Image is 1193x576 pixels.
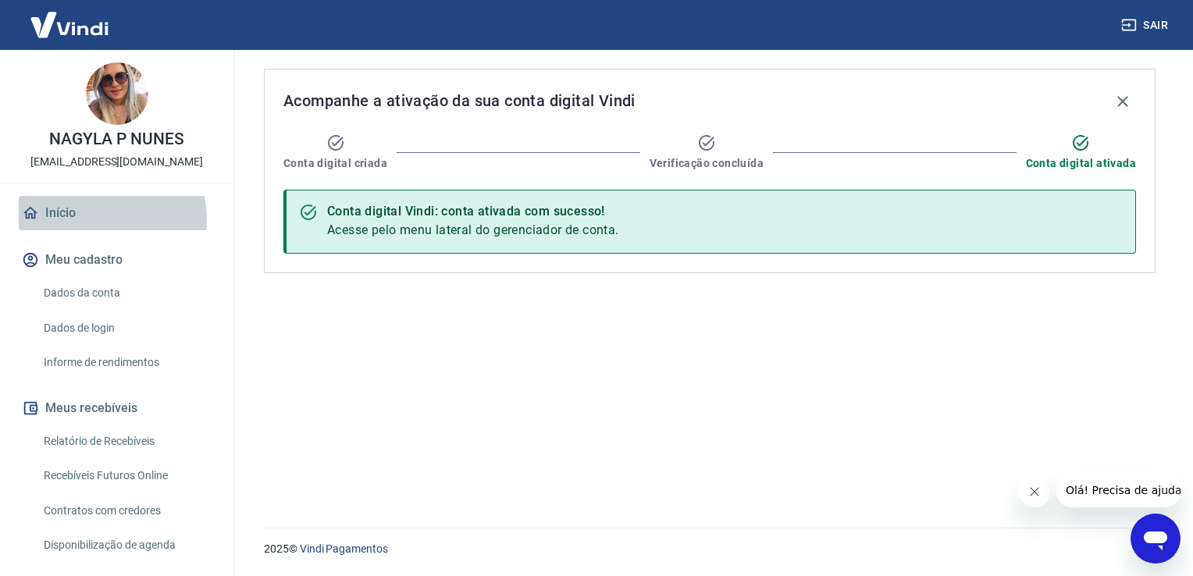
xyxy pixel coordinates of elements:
[300,542,388,555] a: Vindi Pagamentos
[37,495,215,527] a: Contratos com credores
[37,529,215,561] a: Disponibilização de agenda
[37,425,215,457] a: Relatório de Recebíveis
[1118,11,1174,40] button: Sair
[9,11,131,23] span: Olá! Precisa de ajuda?
[37,277,215,309] a: Dados da conta
[327,222,619,237] span: Acesse pelo menu lateral do gerenciador de conta.
[1026,155,1136,171] span: Conta digital ativada
[19,196,215,230] a: Início
[37,312,215,344] a: Dados de login
[49,131,183,148] p: NAGYLA P NUNES
[19,391,215,425] button: Meus recebíveis
[650,155,764,171] span: Verificação concluída
[264,541,1156,557] p: 2025 ©
[283,155,387,171] span: Conta digital criada
[37,460,215,492] a: Recebíveis Futuros Online
[1056,473,1181,507] iframe: Mensagem da empresa
[327,202,619,221] div: Conta digital Vindi: conta ativada com sucesso!
[37,347,215,379] a: Informe de rendimentos
[1131,514,1181,564] iframe: Botão para abrir a janela de mensagens
[283,88,636,113] span: Acompanhe a ativação da sua conta digital Vindi
[86,62,148,125] img: e2c51f8a-2fc7-4a32-85a0-dd081adb20cf.jpeg
[19,1,120,48] img: Vindi
[19,243,215,277] button: Meu cadastro
[1019,476,1050,507] iframe: Fechar mensagem
[30,154,203,170] p: [EMAIL_ADDRESS][DOMAIN_NAME]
